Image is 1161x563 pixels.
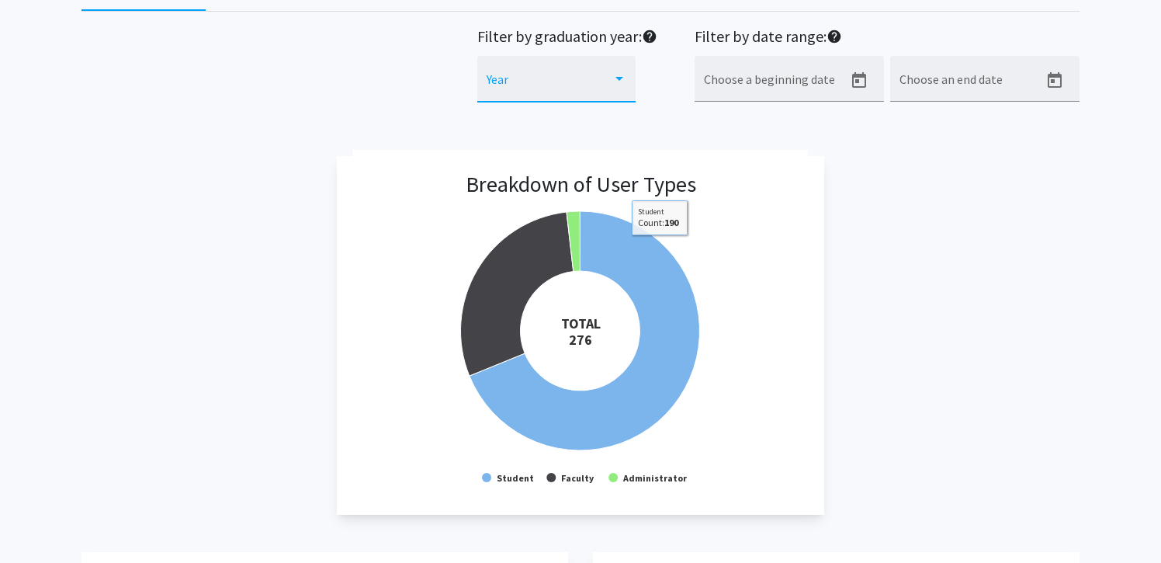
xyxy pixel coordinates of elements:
[623,472,688,484] text: Administrator
[827,27,842,46] mat-icon: help
[12,493,66,551] iframe: Chat
[497,472,534,484] text: Student
[642,27,657,46] mat-icon: help
[844,65,875,96] button: Open calendar
[1039,65,1070,96] button: Open calendar
[562,472,595,484] text: Faculty
[695,27,1080,50] h2: Filter by date range:
[466,172,696,198] h3: Breakdown of User Types
[561,315,601,349] tspan: TOTAL 276
[477,27,657,50] h2: Filter by graduation year:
